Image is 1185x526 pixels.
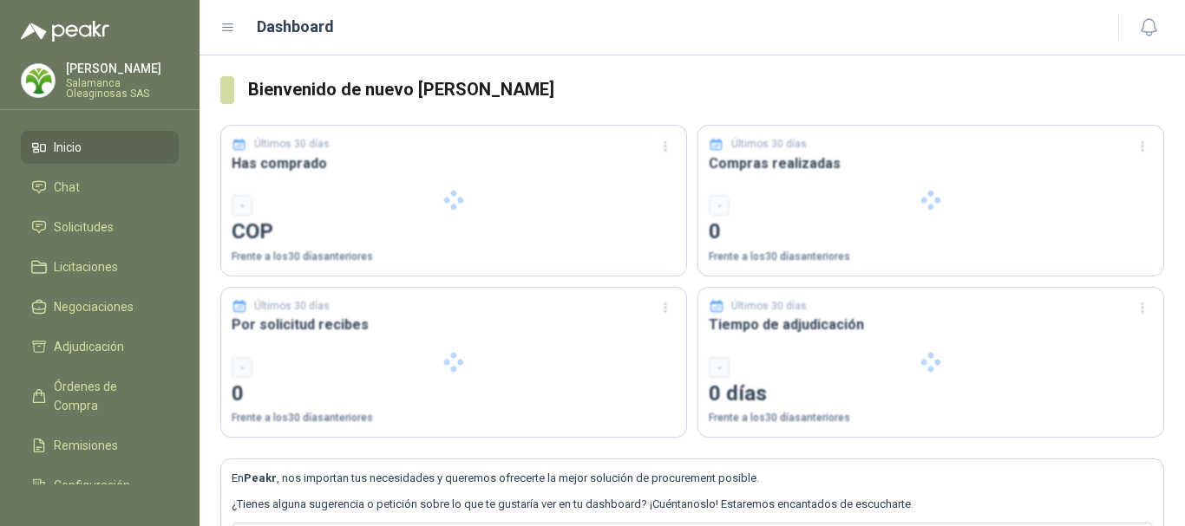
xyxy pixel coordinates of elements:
img: Logo peakr [21,21,109,42]
a: Órdenes de Compra [21,370,179,422]
p: [PERSON_NAME] [66,62,179,75]
span: Inicio [54,138,82,157]
p: ¿Tienes alguna sugerencia o petición sobre lo que te gustaría ver en tu dashboard? ¡Cuéntanoslo! ... [232,496,1153,513]
span: Licitaciones [54,257,118,276]
a: Inicio [21,131,179,164]
a: Solicitudes [21,211,179,244]
span: Órdenes de Compra [54,377,162,415]
a: Chat [21,171,179,204]
p: Salamanca Oleaginosas SAS [66,78,179,99]
p: En , nos importan tus necesidades y queremos ofrecerte la mejor solución de procurement posible. [232,470,1153,487]
b: Peakr [244,471,277,484]
img: Company Logo [22,64,55,97]
span: Adjudicación [54,337,124,356]
span: Negociaciones [54,297,134,316]
h1: Dashboard [257,15,334,39]
a: Adjudicación [21,330,179,363]
a: Licitaciones [21,250,179,283]
span: Remisiones [54,436,118,455]
a: Remisiones [21,429,179,462]
a: Negociaciones [21,290,179,323]
span: Configuración [54,476,130,495]
span: Solicitudes [54,218,114,237]
a: Configuración [21,469,179,502]
h3: Bienvenido de nuevo [PERSON_NAME] [248,76,1164,103]
span: Chat [54,178,80,197]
